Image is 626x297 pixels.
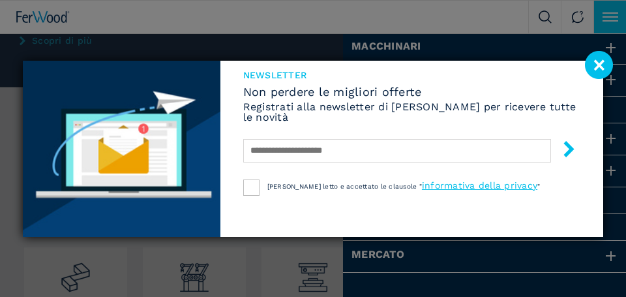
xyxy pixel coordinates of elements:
span: " [537,183,540,190]
span: [PERSON_NAME] letto e accettato le clausole " [267,183,422,190]
span: Non perdere le migliori offerte [243,86,580,98]
a: informativa della privacy [422,180,537,191]
button: submit-button [548,136,577,166]
img: Newsletter image [23,61,220,237]
span: NEWSLETTER [243,70,580,80]
h6: Registrati alla newsletter di [PERSON_NAME] per ricevere tutte le novità [243,102,580,123]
